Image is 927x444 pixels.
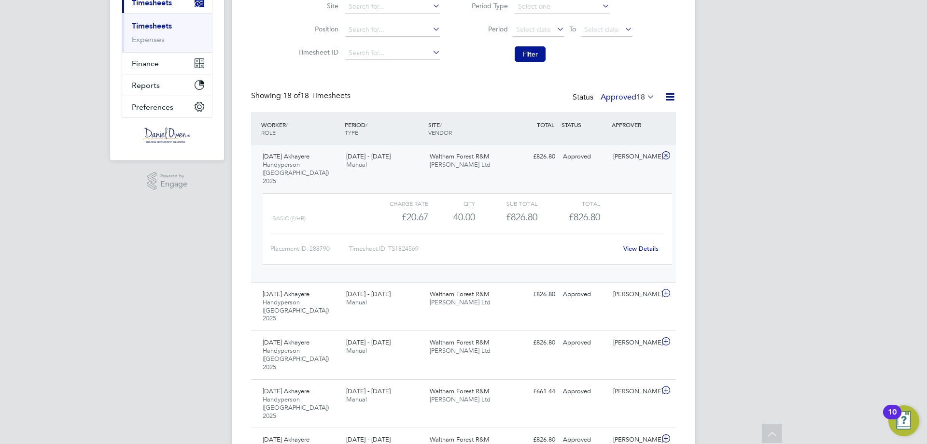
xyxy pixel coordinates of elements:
span: [DATE] Akhayere [263,290,309,298]
span: 18 of [283,91,300,100]
div: Showing [251,91,352,101]
div: Charge rate [366,198,428,209]
div: PERIOD [342,116,426,141]
span: [DATE] - [DATE] [346,338,391,346]
div: Timesheet ID: TS1824569 [349,241,617,257]
input: Search for... [345,23,440,37]
span: Manual [346,346,367,355]
span: [DATE] - [DATE] [346,290,391,298]
div: STATUS [559,116,609,133]
span: TYPE [345,129,358,136]
span: Waltham Forest R&M [430,152,490,160]
span: Powered by [160,172,187,180]
a: Go to home page [122,128,212,143]
span: [DATE] Akhayere [263,435,309,444]
a: Powered byEngage [147,172,188,190]
div: Total [537,198,600,209]
div: SITE [426,116,509,141]
label: Timesheet ID [295,48,338,57]
div: Approved [559,384,609,400]
label: Period [464,25,508,33]
span: Engage [160,180,187,188]
div: £826.80 [509,335,559,351]
div: QTY [428,198,475,209]
div: £20.67 [366,209,428,225]
div: 10 [888,412,897,425]
span: Handyperson ([GEOGRAPHIC_DATA]) 2025 [263,346,329,371]
span: £826.80 [569,211,600,223]
span: Preferences [132,102,173,112]
span: [DATE] - [DATE] [346,435,391,444]
span: / [286,121,288,129]
span: Select date [584,25,619,34]
span: / [440,121,442,129]
span: 18 [636,92,645,102]
span: To [566,23,579,35]
div: 40.00 [428,209,475,225]
span: [DATE] - [DATE] [346,152,391,160]
div: [PERSON_NAME] [609,286,660,302]
div: [PERSON_NAME] [609,384,660,400]
span: Waltham Forest R&M [430,338,490,346]
span: [DATE] - [DATE] [346,387,391,395]
span: Manual [346,395,367,403]
div: WORKER [259,116,342,141]
button: Filter [515,46,546,62]
label: Position [295,25,338,33]
button: Open Resource Center, 10 new notifications [888,405,919,436]
div: [PERSON_NAME] [609,335,660,351]
span: Reports [132,81,160,90]
div: Status [573,91,657,104]
div: Sub Total [475,198,537,209]
span: [PERSON_NAME] Ltd [430,346,491,355]
img: danielowen-logo-retina.png [143,128,191,143]
div: [PERSON_NAME] [609,149,660,165]
div: Approved [559,286,609,302]
span: Handyperson ([GEOGRAPHIC_DATA]) 2025 [263,395,329,420]
div: Timesheets [122,13,212,52]
span: Handyperson ([GEOGRAPHIC_DATA]) 2025 [263,160,329,185]
div: Approved [559,335,609,351]
input: Search for... [345,46,440,60]
span: [PERSON_NAME] Ltd [430,395,491,403]
div: £661.44 [509,384,559,400]
span: Waltham Forest R&M [430,290,490,298]
div: APPROVER [609,116,660,133]
button: Preferences [122,96,212,117]
span: Handyperson ([GEOGRAPHIC_DATA]) 2025 [263,298,329,323]
div: £826.80 [509,149,559,165]
span: Waltham Forest R&M [430,387,490,395]
span: TOTAL [537,121,554,129]
div: Approved [559,149,609,165]
span: [DATE] Akhayere [263,338,309,346]
span: ROLE [261,129,276,136]
div: £826.80 [509,286,559,302]
span: Finance [132,59,159,68]
a: Expenses [132,35,165,44]
a: View Details [623,244,659,253]
span: Manual [346,160,367,169]
span: / [365,121,367,129]
span: [DATE] Akhayere [263,387,309,395]
span: Basic (£/HR) [272,215,306,222]
span: Select date [516,25,551,34]
label: Site [295,1,338,10]
span: Manual [346,298,367,306]
label: Approved [601,92,655,102]
label: Period Type [464,1,508,10]
button: Finance [122,53,212,74]
span: VENDOR [428,129,452,136]
span: 18 Timesheets [283,91,351,100]
span: Waltham Forest R&M [430,435,490,444]
div: £826.80 [475,209,537,225]
span: [PERSON_NAME] Ltd [430,298,491,306]
button: Reports [122,74,212,96]
span: [DATE] Akhayere [263,152,309,160]
a: Timesheets [132,21,172,30]
div: Placement ID: 288790 [270,241,349,257]
span: [PERSON_NAME] Ltd [430,160,491,169]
